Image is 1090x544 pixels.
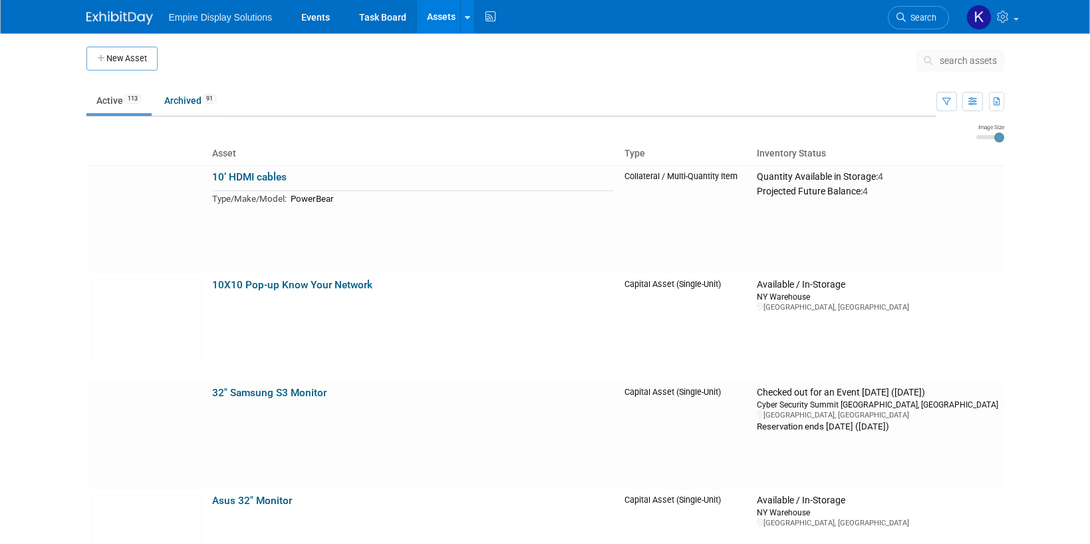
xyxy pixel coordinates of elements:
[619,165,751,274] td: Collateral / Multi-Quantity Item
[757,518,998,528] div: [GEOGRAPHIC_DATA], [GEOGRAPHIC_DATA]
[86,88,152,113] a: Active113
[619,142,751,165] th: Type
[757,410,998,420] div: [GEOGRAPHIC_DATA], [GEOGRAPHIC_DATA]
[212,171,287,183] a: 10’ HDMI cables
[757,171,998,183] div: Quantity Available in Storage:
[619,274,751,382] td: Capital Asset (Single-Unit)
[169,12,273,23] span: Empire Display Solutions
[757,291,998,302] div: NY Warehouse
[757,507,998,518] div: NY Warehouse
[940,55,997,66] span: search assets
[757,420,998,433] div: Reservation ends [DATE] ([DATE])
[86,47,158,71] button: New Asset
[212,191,287,206] td: Type/Make/Model:
[619,382,751,489] td: Capital Asset (Single-Unit)
[888,6,949,29] a: Search
[287,191,614,206] td: PowerBear
[154,88,227,113] a: Archived91
[757,495,998,507] div: Available / In-Storage
[212,387,327,399] a: 32" Samsung S3 Monitor
[202,94,217,104] span: 91
[757,279,998,291] div: Available / In-Storage
[212,279,372,291] a: 10X10 Pop-up Know Your Network
[878,171,883,182] span: 4
[212,495,292,507] a: Asus 32" Monitor
[757,302,998,312] div: [GEOGRAPHIC_DATA], [GEOGRAPHIC_DATA]
[757,399,998,410] div: Cyber Security Summit [GEOGRAPHIC_DATA], [GEOGRAPHIC_DATA]
[976,123,1004,131] div: Image Size
[863,186,868,196] span: 4
[757,387,998,399] div: Checked out for an Event [DATE] ([DATE])
[906,13,936,23] span: Search
[966,5,992,30] img: Katelyn Hurlock
[916,50,1004,71] button: search assets
[207,142,620,165] th: Asset
[124,94,142,104] span: 113
[757,183,998,198] div: Projected Future Balance:
[86,11,153,25] img: ExhibitDay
